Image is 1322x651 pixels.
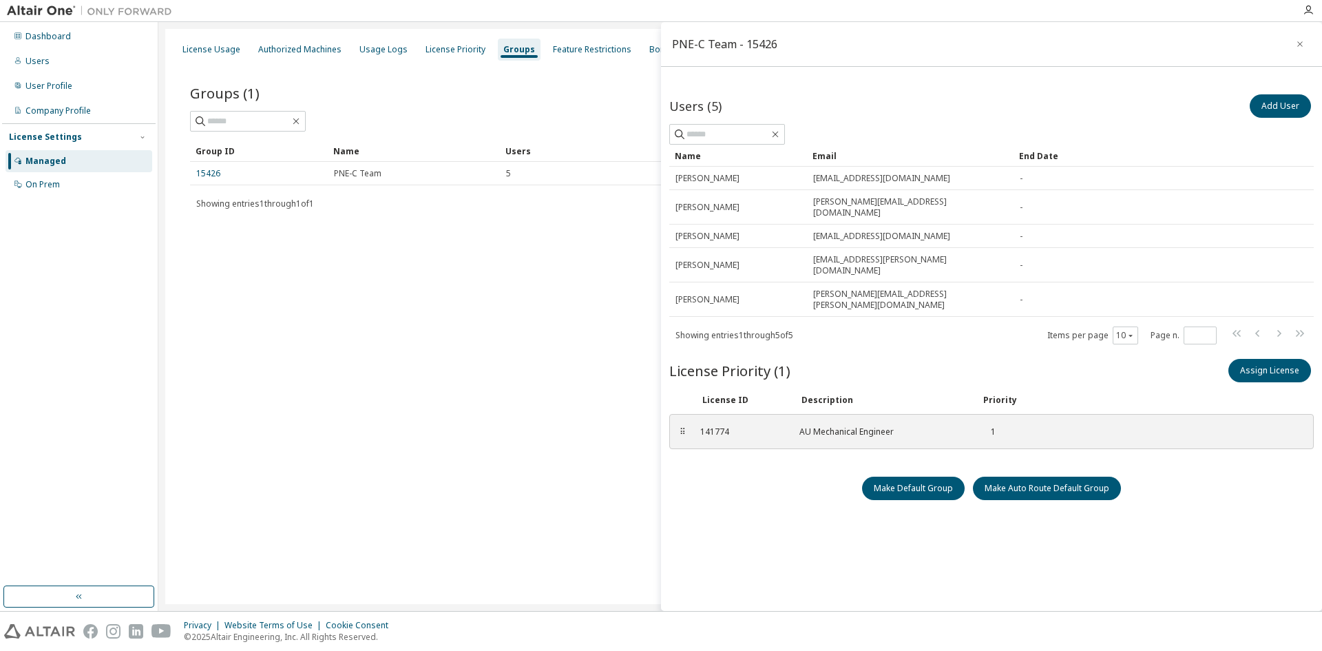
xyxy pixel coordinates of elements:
div: End Date [1019,145,1268,167]
span: [EMAIL_ADDRESS][PERSON_NAME][DOMAIN_NAME] [813,254,1007,276]
span: - [1020,260,1022,271]
div: Priority [983,395,1017,406]
span: [EMAIL_ADDRESS][DOMAIN_NAME] [813,173,950,184]
div: Users [505,140,1252,162]
span: [PERSON_NAME] [675,202,739,213]
div: Borrow Settings [649,44,713,55]
div: ⠿ [678,426,686,437]
a: 15426 [196,168,220,179]
div: Email [812,145,1008,167]
div: Groups [503,44,535,55]
span: Showing entries 1 through 1 of 1 [196,198,314,209]
img: youtube.svg [151,624,171,639]
button: Make Default Group [862,477,965,500]
div: AU Mechanical Engineer [799,426,965,437]
div: Group ID [196,140,322,162]
span: - [1020,202,1022,213]
div: On Prem [25,179,60,190]
div: Company Profile [25,105,91,116]
span: [PERSON_NAME][EMAIL_ADDRESS][DOMAIN_NAME] [813,196,1007,218]
span: [PERSON_NAME] [675,173,739,184]
div: PNE-C Team - 15426 [672,39,777,50]
span: Items per page [1047,327,1138,344]
div: License Settings [9,132,82,143]
img: Altair One [7,4,179,18]
div: Website Terms of Use [224,620,326,631]
img: altair_logo.svg [4,624,75,639]
img: facebook.svg [83,624,98,639]
div: Usage Logs [359,44,408,55]
div: Dashboard [25,31,71,42]
div: User Profile [25,81,72,92]
div: 1 [981,426,996,437]
span: [PERSON_NAME] [675,260,739,271]
span: [PERSON_NAME][EMAIL_ADDRESS][PERSON_NAME][DOMAIN_NAME] [813,289,1007,311]
div: License ID [702,395,785,406]
span: Groups (1) [190,83,260,103]
div: Users [25,56,50,67]
button: Make Auto Route Default Group [973,477,1121,500]
div: Authorized Machines [258,44,342,55]
div: License Usage [182,44,240,55]
div: Managed [25,156,66,167]
button: 10 [1116,330,1135,341]
div: Feature Restrictions [553,44,631,55]
img: instagram.svg [106,624,120,639]
span: 5 [506,168,511,179]
div: Description [801,395,967,406]
span: - [1020,231,1022,242]
button: Assign License [1228,359,1311,382]
div: Cookie Consent [326,620,397,631]
div: 141774 [700,426,783,437]
span: License Priority (1) [669,361,790,380]
div: Privacy [184,620,224,631]
span: [EMAIL_ADDRESS][DOMAIN_NAME] [813,231,950,242]
p: © 2025 Altair Engineering, Inc. All Rights Reserved. [184,631,397,643]
span: - [1020,294,1022,305]
span: Showing entries 1 through 5 of 5 [675,329,793,341]
span: Page n. [1151,327,1217,344]
div: Name [333,140,494,162]
div: License Priority [426,44,485,55]
span: PNE-C Team [334,168,381,179]
span: Users (5) [669,98,722,114]
img: linkedin.svg [129,624,143,639]
span: [PERSON_NAME] [675,231,739,242]
div: Name [675,145,801,167]
span: [PERSON_NAME] [675,294,739,305]
span: - [1020,173,1022,184]
button: Add User [1250,94,1311,118]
